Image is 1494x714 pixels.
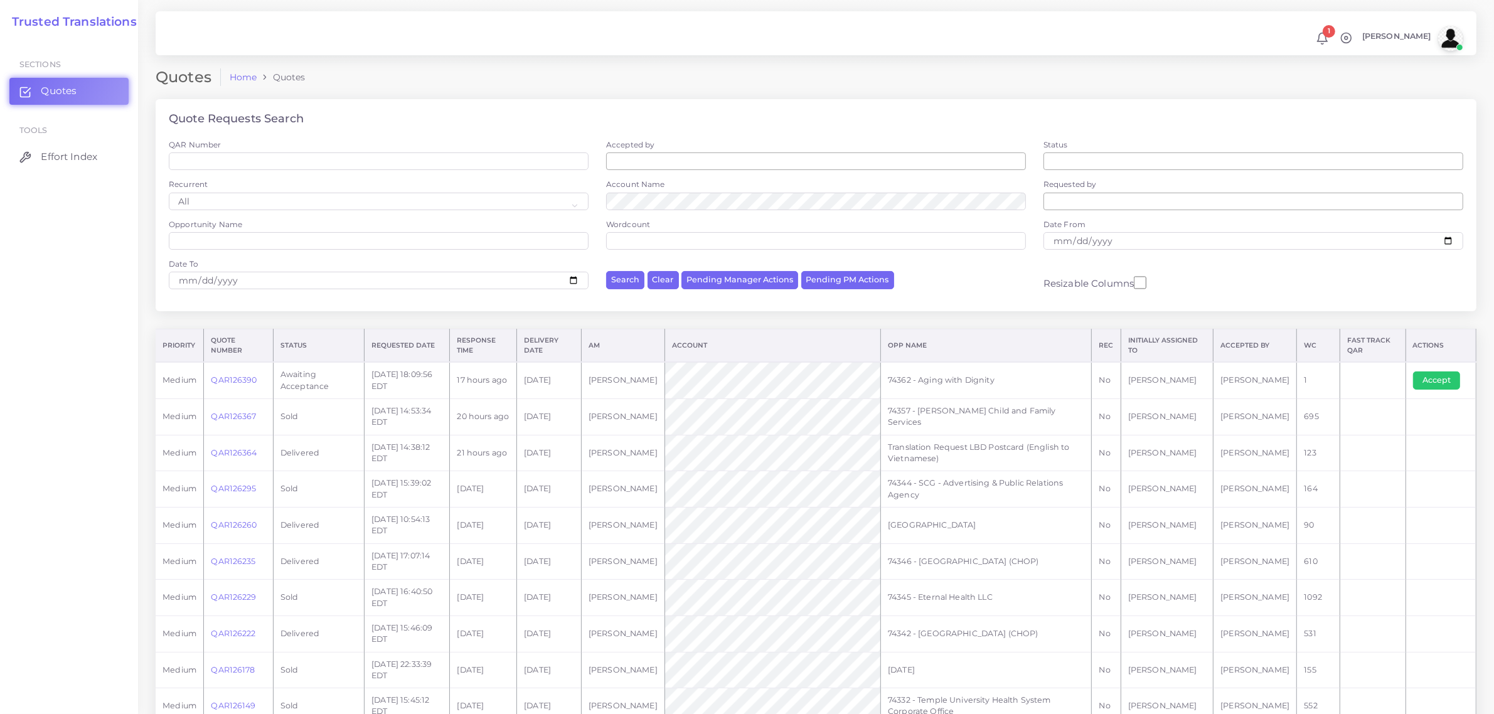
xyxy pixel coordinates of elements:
[1297,580,1340,616] td: 1092
[450,435,517,471] td: 21 hours ago
[365,507,450,543] td: [DATE] 10:54:13 EDT
[581,362,664,398] td: [PERSON_NAME]
[1214,507,1297,543] td: [PERSON_NAME]
[517,652,582,688] td: [DATE]
[273,652,364,688] td: Sold
[1121,580,1213,616] td: [PERSON_NAME]
[1297,329,1340,362] th: WC
[273,471,364,508] td: Sold
[1214,362,1297,398] td: [PERSON_NAME]
[1121,398,1213,435] td: [PERSON_NAME]
[450,543,517,580] td: [DATE]
[1438,26,1463,51] img: avatar
[169,258,198,269] label: Date To
[450,471,517,508] td: [DATE]
[450,329,517,362] th: Response Time
[881,543,1092,580] td: 74346 - [GEOGRAPHIC_DATA] (CHOP)
[9,144,129,170] a: Effort Index
[1362,33,1431,41] span: [PERSON_NAME]
[648,271,679,289] button: Clear
[1121,615,1213,652] td: [PERSON_NAME]
[517,615,582,652] td: [DATE]
[211,448,257,457] a: QAR126364
[1413,375,1469,385] a: Accept
[365,615,450,652] td: [DATE] 15:46:09 EDT
[581,615,664,652] td: [PERSON_NAME]
[1214,435,1297,471] td: [PERSON_NAME]
[1297,507,1340,543] td: 90
[211,701,255,710] a: QAR126149
[1297,362,1340,398] td: 1
[450,362,517,398] td: 17 hours ago
[1297,543,1340,580] td: 610
[273,398,364,435] td: Sold
[1092,362,1121,398] td: No
[1413,371,1460,389] button: Accept
[1092,543,1121,580] td: No
[606,219,650,230] label: Wordcount
[1043,179,1097,189] label: Requested by
[41,84,77,98] span: Quotes
[1092,615,1121,652] td: No
[365,471,450,508] td: [DATE] 15:39:02 EDT
[163,520,196,530] span: medium
[9,78,129,104] a: Quotes
[881,435,1092,471] td: Translation Request LBD Postcard (English to Vietnamese)
[881,362,1092,398] td: 74362 - Aging with Dignity
[1406,329,1476,362] th: Actions
[273,580,364,616] td: Sold
[163,701,196,710] span: medium
[581,398,664,435] td: [PERSON_NAME]
[1121,543,1213,580] td: [PERSON_NAME]
[1121,471,1213,508] td: [PERSON_NAME]
[517,329,582,362] th: Delivery Date
[365,435,450,471] td: [DATE] 14:38:12 EDT
[1121,507,1213,543] td: [PERSON_NAME]
[211,592,256,602] a: QAR126229
[1214,543,1297,580] td: [PERSON_NAME]
[365,329,450,362] th: Requested Date
[581,580,664,616] td: [PERSON_NAME]
[273,615,364,652] td: Delivered
[517,507,582,543] td: [DATE]
[881,471,1092,508] td: 74344 - SCG - Advertising & Public Relations Agency
[881,329,1092,362] th: Opp Name
[1092,398,1121,435] td: No
[1092,580,1121,616] td: No
[1092,507,1121,543] td: No
[365,398,450,435] td: [DATE] 14:53:34 EDT
[1043,275,1146,290] label: Resizable Columns
[801,271,894,289] button: Pending PM Actions
[3,15,137,29] a: Trusted Translations
[211,412,256,421] a: QAR126367
[273,329,364,362] th: Status
[1214,398,1297,435] td: [PERSON_NAME]
[1340,329,1406,362] th: Fast Track QAR
[1092,329,1121,362] th: REC
[41,150,97,164] span: Effort Index
[581,471,664,508] td: [PERSON_NAME]
[581,543,664,580] td: [PERSON_NAME]
[230,71,257,83] a: Home
[273,507,364,543] td: Delivered
[517,362,582,398] td: [DATE]
[163,375,196,385] span: medium
[163,557,196,566] span: medium
[881,507,1092,543] td: [GEOGRAPHIC_DATA]
[450,580,517,616] td: [DATE]
[156,329,204,362] th: Priority
[881,652,1092,688] td: [DATE]
[19,60,61,69] span: Sections
[169,112,304,126] h4: Quote Requests Search
[19,125,48,135] span: Tools
[211,375,257,385] a: QAR126390
[581,507,664,543] td: [PERSON_NAME]
[1297,398,1340,435] td: 695
[681,271,798,289] button: Pending Manager Actions
[881,398,1092,435] td: 74357 - [PERSON_NAME] Child and Family Services
[273,362,364,398] td: Awaiting Acceptance
[1121,362,1213,398] td: [PERSON_NAME]
[163,629,196,638] span: medium
[1297,471,1340,508] td: 164
[450,507,517,543] td: [DATE]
